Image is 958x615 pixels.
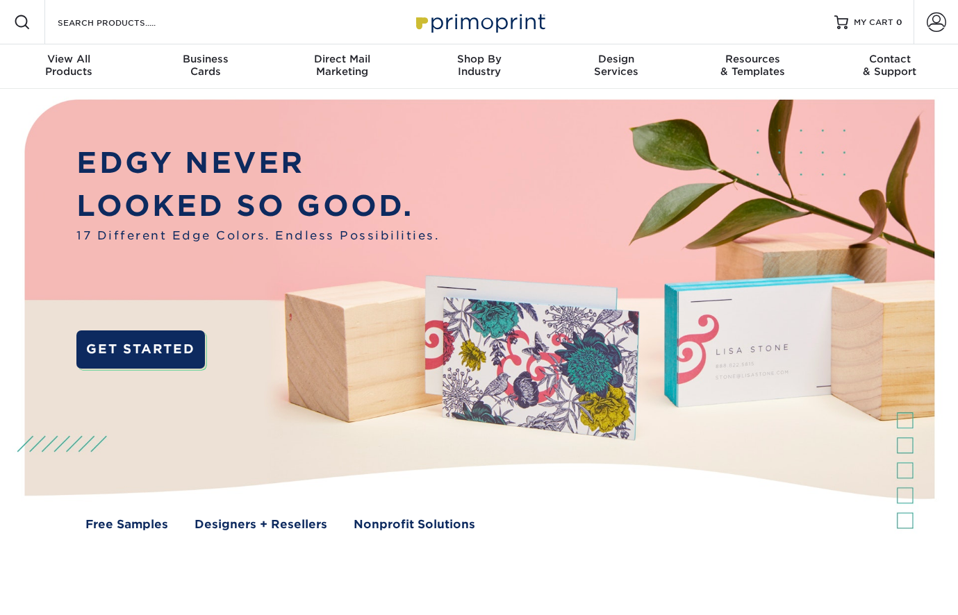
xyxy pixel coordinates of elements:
a: BusinessCards [137,44,274,89]
a: DesignServices [547,44,684,89]
span: Shop By [411,53,547,65]
span: Resources [684,53,821,65]
a: Shop ByIndustry [411,44,547,89]
span: Design [547,53,684,65]
span: Business [137,53,274,65]
div: Services [547,53,684,78]
span: Direct Mail [274,53,411,65]
span: MY CART [854,17,893,28]
div: Marketing [274,53,411,78]
span: Contact [821,53,958,65]
a: Contact& Support [821,44,958,89]
img: Primoprint [410,7,549,37]
a: Direct MailMarketing [274,44,411,89]
a: Nonprofit Solutions [354,516,475,533]
a: Designers + Resellers [195,516,327,533]
input: SEARCH PRODUCTS..... [56,14,192,31]
p: LOOKED SO GOOD. [76,184,439,227]
div: & Templates [684,53,821,78]
a: Resources& Templates [684,44,821,89]
a: GET STARTED [76,330,204,368]
span: 0 [896,17,902,27]
a: Free Samples [85,516,168,533]
div: & Support [821,53,958,78]
span: 17 Different Edge Colors. Endless Possibilities. [76,227,439,244]
div: Industry [411,53,547,78]
div: Cards [137,53,274,78]
p: EDGY NEVER [76,141,439,184]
